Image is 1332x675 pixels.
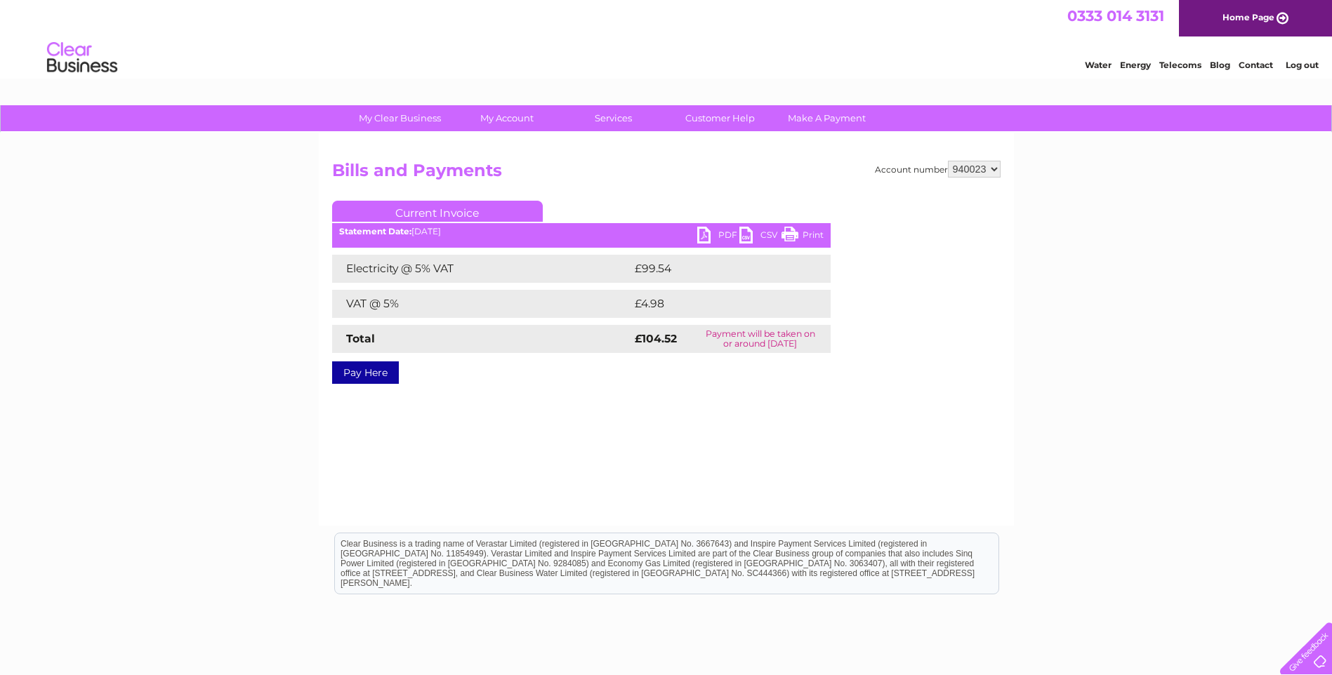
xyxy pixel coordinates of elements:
[346,332,375,345] strong: Total
[631,290,798,318] td: £4.98
[332,161,1001,187] h2: Bills and Payments
[1067,7,1164,25] a: 0333 014 3131
[1120,60,1151,70] a: Energy
[1159,60,1201,70] a: Telecoms
[332,255,631,283] td: Electricity @ 5% VAT
[875,161,1001,178] div: Account number
[332,201,543,222] a: Current Invoice
[46,36,118,79] img: logo.png
[662,105,778,131] a: Customer Help
[449,105,565,131] a: My Account
[1239,60,1273,70] a: Contact
[1210,60,1230,70] a: Blog
[739,227,782,247] a: CSV
[635,332,677,345] strong: £104.52
[631,255,803,283] td: £99.54
[782,227,824,247] a: Print
[697,227,739,247] a: PDF
[1085,60,1112,70] a: Water
[332,361,399,384] a: Pay Here
[332,290,631,318] td: VAT @ 5%
[335,8,998,68] div: Clear Business is a trading name of Verastar Limited (registered in [GEOGRAPHIC_DATA] No. 3667643...
[342,105,458,131] a: My Clear Business
[555,105,671,131] a: Services
[339,226,411,236] b: Statement Date:
[769,105,885,131] a: Make A Payment
[332,227,831,236] div: [DATE]
[1286,60,1319,70] a: Log out
[690,325,831,353] td: Payment will be taken on or around [DATE]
